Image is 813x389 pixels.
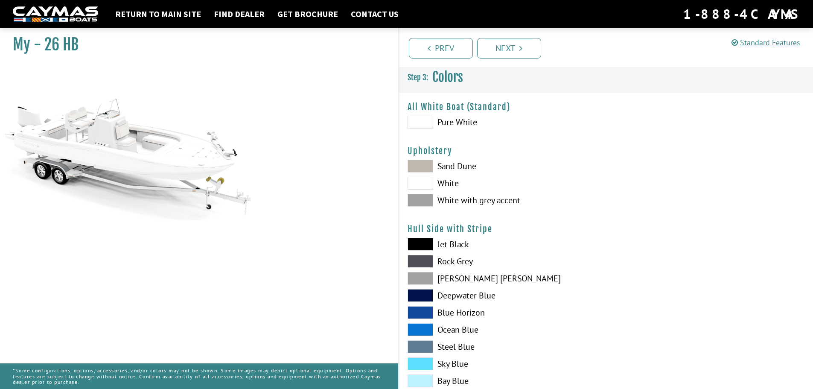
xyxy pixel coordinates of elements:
[408,255,597,268] label: Rock Grey
[408,102,805,112] h4: All White Boat (Standard)
[210,9,269,20] a: Find Dealer
[408,224,805,234] h4: Hull Side with Stripe
[408,116,597,129] label: Pure White
[13,35,377,54] h1: My - 26 HB
[408,194,597,207] label: White with grey accent
[408,160,597,173] label: Sand Dune
[408,374,597,387] label: Bay Blue
[408,289,597,302] label: Deepwater Blue
[408,146,805,156] h4: Upholstery
[408,238,597,251] label: Jet Black
[13,363,385,389] p: *Some configurations, options, accessories, and/or colors may not be shown. Some images may depic...
[409,38,473,58] a: Prev
[408,357,597,370] label: Sky Blue
[408,177,597,190] label: White
[408,306,597,319] label: Blue Horizon
[683,5,800,23] div: 1-888-4CAYMAS
[347,9,403,20] a: Contact Us
[13,6,98,22] img: white-logo-c9c8dbefe5ff5ceceb0f0178aa75bf4bb51f6bca0971e226c86eb53dfe498488.png
[731,38,800,47] a: Standard Features
[408,340,597,353] label: Steel Blue
[408,323,597,336] label: Ocean Blue
[273,9,342,20] a: Get Brochure
[408,272,597,285] label: [PERSON_NAME] [PERSON_NAME]
[477,38,541,58] a: Next
[111,9,205,20] a: Return to main site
